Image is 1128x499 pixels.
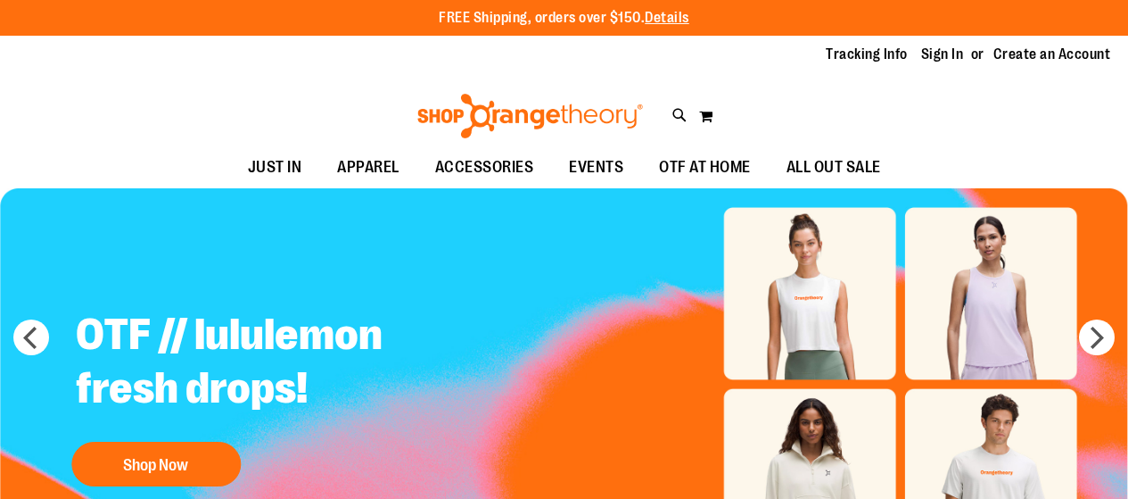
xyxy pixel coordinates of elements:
button: Shop Now [71,442,241,487]
p: FREE Shipping, orders over $150. [439,8,689,29]
span: OTF AT HOME [659,147,751,187]
a: Details [645,10,689,26]
a: Create an Account [993,45,1111,64]
h2: OTF // lululemon fresh drops! [62,295,506,433]
span: ALL OUT SALE [786,147,881,187]
img: Shop Orangetheory [415,94,646,138]
span: APPAREL [337,147,399,187]
span: JUST IN [248,147,302,187]
span: ACCESSORIES [435,147,534,187]
span: EVENTS [569,147,623,187]
a: OTF // lululemon fresh drops! Shop Now [62,295,506,495]
a: Sign In [921,45,964,64]
button: next [1079,320,1115,355]
button: prev [13,320,49,355]
a: Tracking Info [826,45,908,64]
